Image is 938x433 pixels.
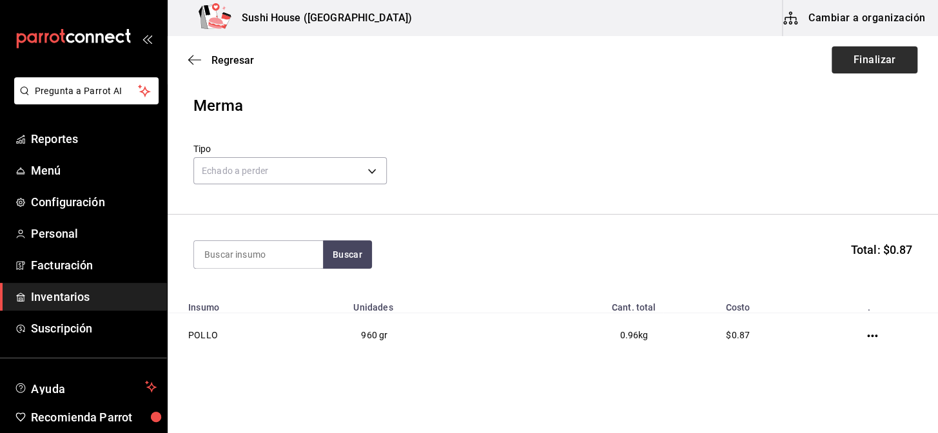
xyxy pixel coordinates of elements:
button: Buscar [323,240,372,269]
span: Menú [31,162,157,179]
th: Cant. total [502,294,664,313]
span: $0.87 [726,330,750,340]
a: Pregunta a Parrot AI [9,93,159,107]
span: Reportes [31,130,157,148]
div: Echado a perder [193,157,387,184]
span: Recomienda Parrot [31,409,157,426]
span: Facturación [31,256,157,274]
button: Finalizar [832,46,917,73]
h3: Sushi House ([GEOGRAPHIC_DATA]) [231,10,412,26]
span: Pregunta a Parrot AI [35,84,139,98]
span: 0.96 [620,330,638,340]
th: . [812,294,938,313]
button: Pregunta a Parrot AI [14,77,159,104]
button: Regresar [188,54,254,66]
span: Regresar [211,54,254,66]
span: Suscripción [31,320,157,337]
th: Unidades [346,294,501,313]
span: Total: $0.87 [850,241,912,258]
span: Personal [31,225,157,242]
button: open_drawer_menu [142,34,152,44]
td: POLLO [168,313,346,358]
input: Buscar insumo [194,241,323,268]
span: Inventarios [31,288,157,305]
th: Insumo [168,294,346,313]
span: Configuración [31,193,157,211]
span: Ayuda [31,379,140,394]
th: Costo [663,294,812,313]
div: Merma [193,94,912,117]
td: 960 gr [346,313,501,358]
td: kg [502,313,664,358]
label: Tipo [193,144,387,153]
